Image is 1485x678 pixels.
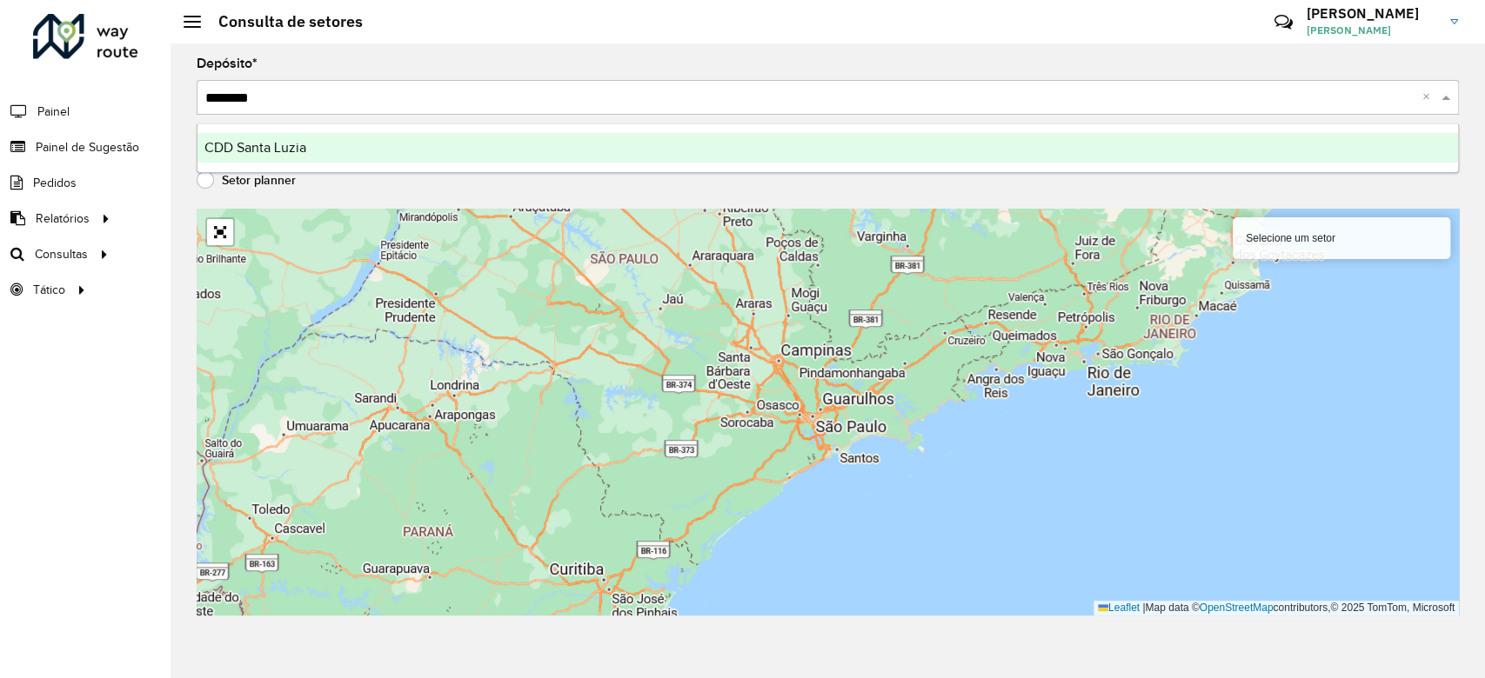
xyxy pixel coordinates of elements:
[1098,602,1140,614] a: Leaflet
[197,171,296,189] label: Setor planner
[33,174,77,192] span: Pedidos
[36,138,139,156] span: Painel de Sugestão
[33,281,65,299] span: Tático
[1233,217,1450,259] div: Selecione um setor
[36,209,90,228] span: Relatórios
[204,140,306,155] span: CDD Santa Luzia
[1307,5,1437,22] h3: [PERSON_NAME]
[201,12,363,31] h2: Consulta de setores
[207,219,233,245] a: Abrir mapa em tela cheia
[1142,602,1145,614] span: |
[197,53,258,74] label: Depósito
[197,123,1459,173] ng-dropdown-panel: Options list
[37,103,70,121] span: Painel
[1094,601,1459,615] div: Map data © contributors,© 2025 TomTom, Microsoft
[1307,23,1437,38] span: [PERSON_NAME]
[35,245,88,263] span: Consultas
[1422,87,1437,108] span: Clear all
[1200,602,1274,614] a: OpenStreetMap
[1265,3,1302,41] a: Contato Rápido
